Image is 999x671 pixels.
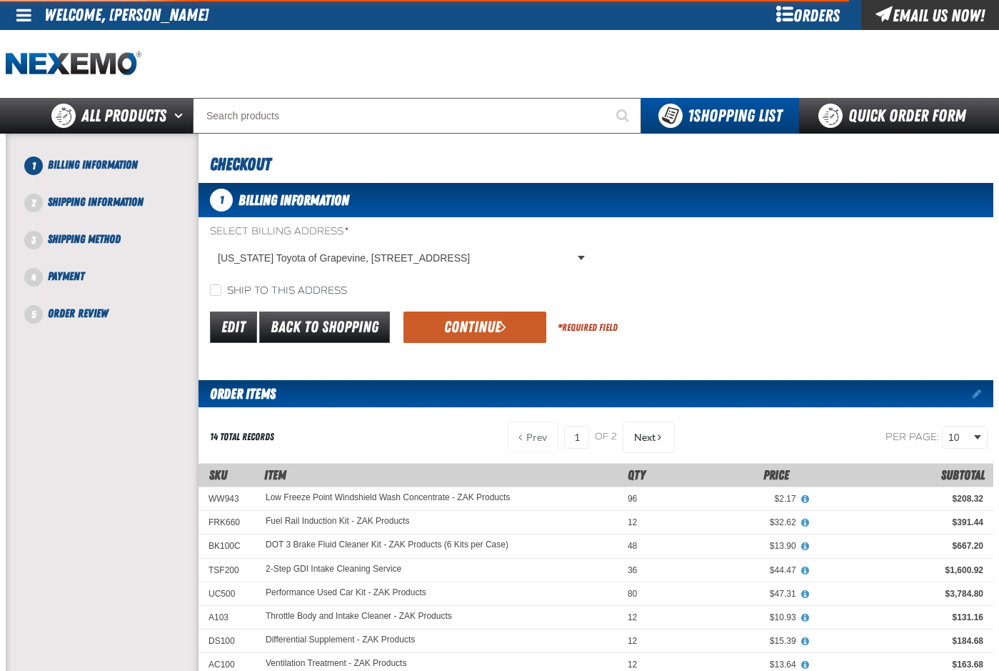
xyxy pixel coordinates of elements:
span: Payment [48,269,84,283]
li: Payment. Step 4 of 5. Not Completed [34,268,199,305]
button: View All Prices for Fuel Rail Induction Kit - ZAK Products [796,517,815,530]
div: $2.17 [657,493,795,505]
nav: Checkout steps. Current step is Billing Information. Step 1 of 5 [23,156,199,322]
span: 3 [24,231,43,249]
label: Ship to this address [210,284,347,298]
span: 36 [628,565,637,575]
input: Current page number [564,426,589,449]
a: Back to Shopping [259,312,390,343]
li: Order Review. Step 5 of 5. Not Completed [34,305,199,322]
span: 12 [628,636,637,646]
h2: Order Items [199,380,276,407]
span: 1 [24,156,43,175]
a: 2-Step GDI Intake Cleaning Service [266,565,401,575]
span: Billing Information [239,192,349,209]
span: Checkout [210,154,271,174]
div: $131.16 [816,612,983,623]
button: You have 1 Shopping List. Open to view details [641,98,799,134]
span: Price [763,467,789,482]
button: View All Prices for Throttle Body and Intake Cleaner - ZAK Products [796,612,815,625]
li: Shipping Information. Step 2 of 5. Not Completed [34,194,199,231]
span: Billing Information [48,158,138,172]
div: $47.31 [657,588,795,600]
span: 5 [24,305,43,324]
div: $3,784.80 [816,588,983,600]
span: of 2 [595,431,617,444]
li: Billing Information. Step 1 of 5. Not Completed [34,156,199,194]
a: Fuel Rail Induction Kit - ZAK Products [266,517,409,527]
span: 1 [210,189,233,212]
img: Nexemo logo [6,51,141,76]
div: 14 total records [210,430,274,444]
input: Search [193,98,641,134]
td: A103 [199,605,256,629]
div: $163.68 [816,659,983,670]
button: Start Searching [606,98,641,134]
span: [US_STATE] Toyota of Grapevine, [STREET_ADDRESS] [218,251,575,266]
input: Ship to this address [210,284,221,296]
button: View All Prices for Low Freeze Point Windshield Wash Concentrate - ZAK Products [796,493,815,506]
a: Quick Order Form [799,98,993,134]
div: $15.39 [657,635,795,647]
label: Select Billing Address [210,225,591,239]
div: $667.20 [816,540,983,552]
div: $32.62 [657,517,795,528]
div: $13.64 [657,659,795,670]
span: Qty [628,467,646,482]
li: Shipping Method. Step 3 of 5. Not Completed [34,231,199,268]
a: Low Freeze Point Windshield Wash Concentrate - ZAK Products [266,493,510,503]
div: $13.90 [657,540,795,552]
span: 12 [628,660,637,670]
button: Open All Products pages [169,98,193,134]
div: $44.47 [657,565,795,576]
div: $391.44 [816,517,983,528]
span: Order Review [48,307,108,320]
strong: 1 [688,106,693,126]
div: Required Field [558,321,618,334]
div: $10.93 [657,612,795,623]
span: Subtotal [941,467,985,482]
button: View All Prices for Performance Used Car Kit - ZAK Products [796,588,815,601]
span: All Products [81,103,166,129]
a: Differential Supplement - ZAK Products [266,635,415,645]
td: DS100 [199,630,256,653]
span: 12 [628,517,637,527]
span: Shipping Method [48,232,121,246]
span: Shopping List [688,106,782,126]
span: 80 [628,589,637,599]
span: 12 [628,612,637,622]
a: Ventilation Treatment - ZAK Products [266,659,406,669]
td: BK100C [199,535,256,558]
span: 2 [24,194,43,212]
span: 4 [24,268,43,287]
td: TSF200 [199,558,256,582]
div: $184.68 [816,635,983,647]
td: WW943 [199,487,256,511]
a: Edit items [973,389,993,399]
button: Next Page [623,422,675,453]
div: $1,600.92 [816,565,983,576]
span: Shipping Information [48,195,144,209]
a: DOT 3 Brake Fluid Cleaner Kit - ZAK Products (6 Kits per Case) [266,540,508,550]
a: Throttle Body and Intake Cleaner - ZAK Products [266,612,452,622]
button: View All Prices for DOT 3 Brake Fluid Cleaner Kit - ZAK Products (6 Kits per Case) [796,540,815,553]
span: Per page: [885,430,940,442]
span: 10 [948,430,971,445]
td: FRK660 [199,511,256,535]
button: View All Prices for 2-Step GDI Intake Cleaning Service [796,565,815,577]
span: Item [264,467,286,482]
a: Edit [210,312,257,343]
span: Next Page [634,432,656,443]
span: 48 [628,541,637,551]
a: Home [6,51,141,76]
button: View All Prices for Differential Supplement - ZAK Products [796,635,815,648]
a: Performance Used Car Kit - ZAK Products [266,588,426,598]
div: $208.32 [816,493,983,505]
span: 96 [628,494,637,504]
td: UC500 [199,582,256,605]
button: Continue [403,312,546,343]
a: SKU [209,467,227,482]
